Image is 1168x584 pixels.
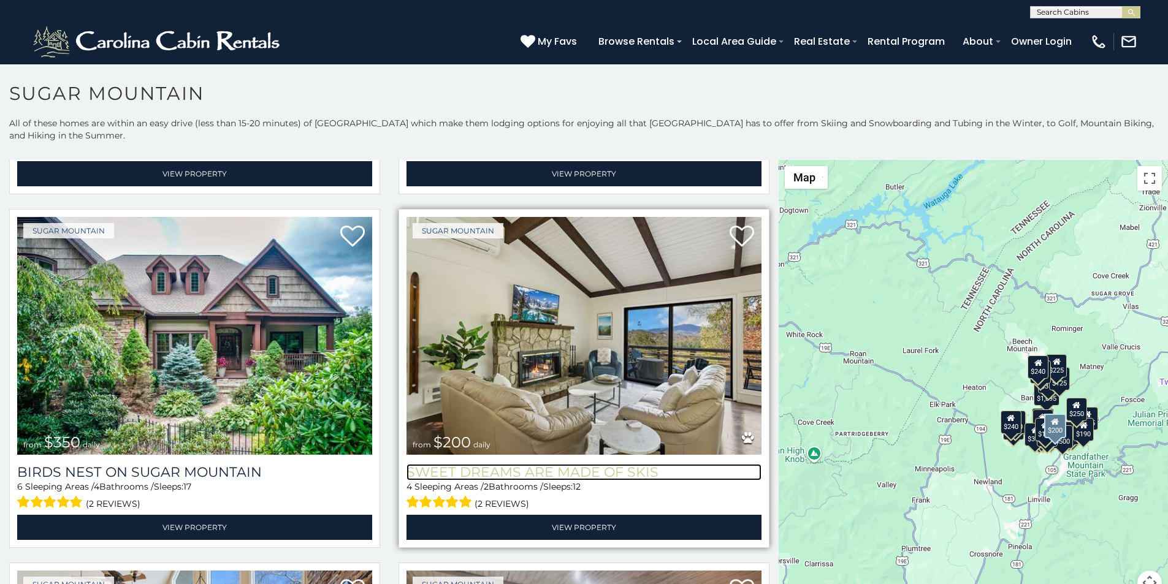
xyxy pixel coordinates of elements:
[17,481,23,492] span: 6
[17,217,372,455] img: Birds Nest On Sugar Mountain
[17,480,372,512] div: Sleeping Areas / Bathrooms / Sleeps:
[592,31,681,52] a: Browse Rentals
[1074,418,1094,441] div: $190
[407,515,761,540] a: View Property
[1025,423,1046,446] div: $375
[17,464,372,480] a: Birds Nest On Sugar Mountain
[1005,31,1078,52] a: Owner Login
[1044,414,1066,438] div: $200
[1034,382,1059,406] div: $1,095
[23,440,42,449] span: from
[340,224,365,250] a: Add to favorites
[407,481,412,492] span: 4
[475,496,529,512] span: (2 reviews)
[23,223,114,238] a: Sugar Mountain
[83,440,100,449] span: daily
[1058,422,1079,445] div: $195
[1035,418,1056,441] div: $195
[1120,33,1137,50] img: mail-regular-white.png
[1028,355,1049,379] div: $240
[31,23,285,60] img: White-1-2.png
[1077,407,1098,430] div: $155
[407,464,761,480] a: Sweet Dreams Are Made Of Skis
[793,171,815,184] span: Map
[413,440,431,449] span: from
[407,217,761,455] img: Sweet Dreams Are Made Of Skis
[413,223,503,238] a: Sugar Mountain
[1066,398,1087,421] div: $250
[573,481,581,492] span: 12
[730,224,754,250] a: Add to favorites
[17,515,372,540] a: View Property
[94,481,99,492] span: 4
[538,34,577,49] span: My Favs
[1049,367,1070,390] div: $125
[17,161,372,186] a: View Property
[183,481,191,492] span: 17
[1137,166,1162,191] button: Toggle fullscreen view
[44,433,80,451] span: $350
[484,481,489,492] span: 2
[407,480,761,512] div: Sleeping Areas / Bathrooms / Sleeps:
[17,217,372,455] a: Birds Nest On Sugar Mountain from $350 daily
[1001,411,1021,434] div: $240
[433,433,471,451] span: $200
[521,34,580,50] a: My Favs
[407,217,761,455] a: Sweet Dreams Are Made Of Skis from $200 daily
[785,166,828,189] button: Change map style
[788,31,856,52] a: Real Estate
[1047,354,1067,377] div: $225
[861,31,951,52] a: Rental Program
[86,496,140,512] span: (2 reviews)
[473,440,490,449] span: daily
[1032,408,1053,431] div: $190
[686,31,782,52] a: Local Area Guide
[1032,409,1053,433] div: $300
[1090,33,1107,50] img: phone-regular-white.png
[407,161,761,186] a: View Property
[956,31,999,52] a: About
